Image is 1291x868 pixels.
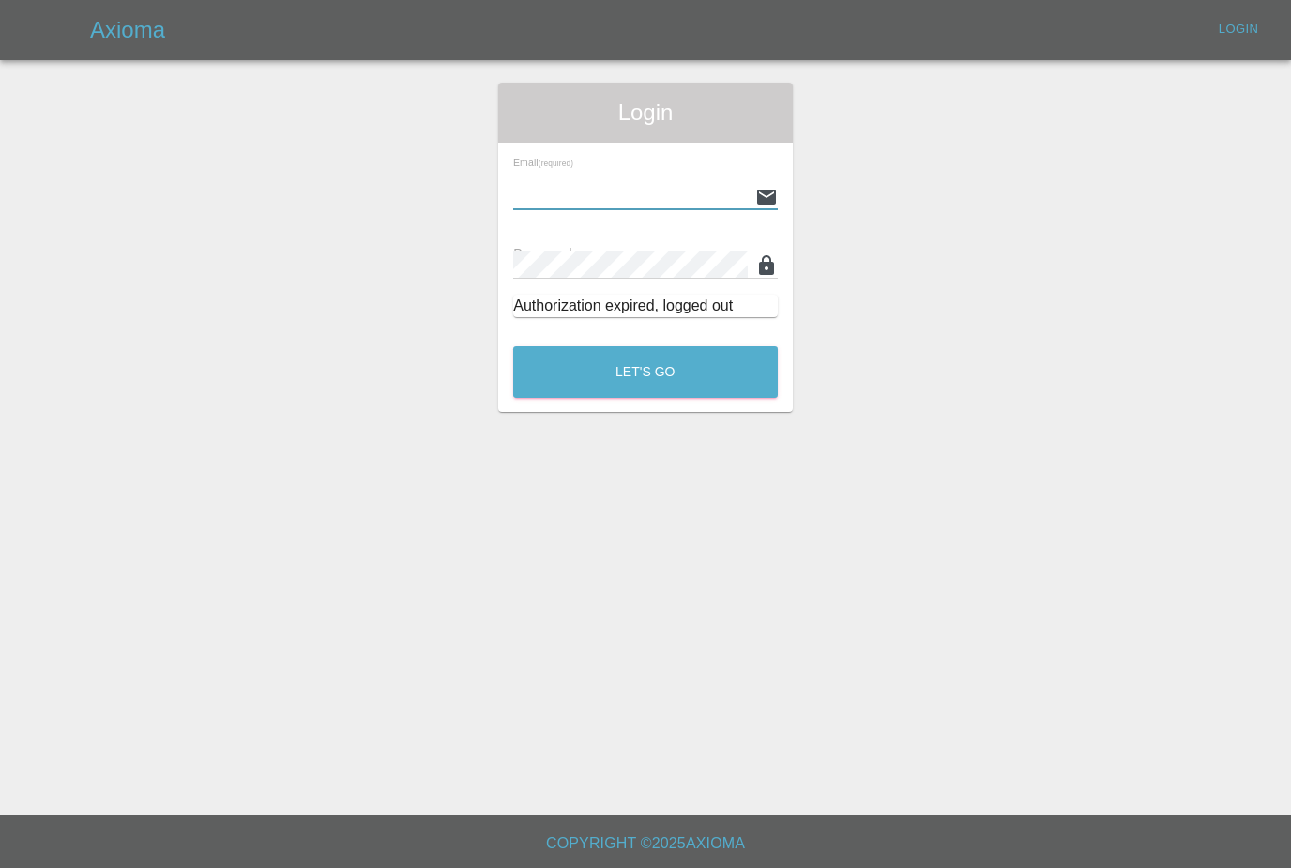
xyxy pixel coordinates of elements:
[90,15,165,45] h5: Axioma
[513,157,573,168] span: Email
[513,295,778,317] div: Authorization expired, logged out
[513,246,618,261] span: Password
[572,249,619,260] small: (required)
[15,830,1276,857] h6: Copyright © 2025 Axioma
[513,346,778,398] button: Let's Go
[539,160,573,168] small: (required)
[1208,15,1268,44] a: Login
[513,98,778,128] span: Login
